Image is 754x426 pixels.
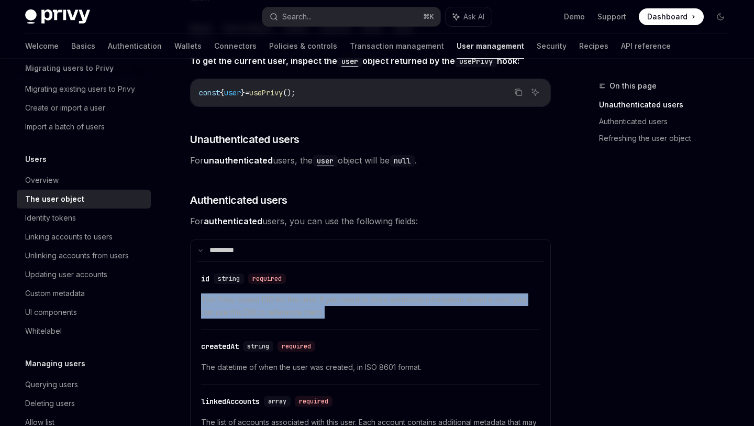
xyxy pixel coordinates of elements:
span: On this page [609,80,657,92]
a: Unauthenticated users [599,96,737,113]
span: array [268,397,286,406]
div: Import a batch of users [25,121,105,133]
a: Connectors [214,34,257,59]
div: required [248,274,286,284]
div: required [295,396,332,407]
div: Identity tokens [25,212,76,224]
a: Updating user accounts [17,265,151,284]
span: const [199,88,220,97]
span: Unauthenticated users [190,132,300,147]
a: user [313,155,338,166]
div: id [201,274,209,284]
strong: unauthenticated [204,155,273,166]
span: Authenticated users [190,193,287,207]
a: Unlinking accounts from users [17,246,151,265]
strong: authenticated [204,216,262,226]
button: Ask AI [446,7,492,26]
div: Unlinking accounts from users [25,249,129,262]
a: The user object [17,190,151,209]
a: API reference [621,34,671,59]
div: Querying users [25,378,78,391]
a: Wallets [174,34,202,59]
a: Identity tokens [17,209,151,227]
a: Policies & controls [269,34,337,59]
span: { [220,88,224,97]
span: The Privy-issued DID for the user. If you need to store additional information about a user, you ... [201,293,540,319]
a: User management [457,34,524,59]
h5: Users [25,153,47,166]
a: Create or import a user [17,99,151,117]
a: Overview [17,171,151,190]
span: Dashboard [647,12,688,22]
span: The datetime of when the user was created, in ISO 8601 format. [201,361,540,374]
code: user [337,56,362,67]
a: Support [597,12,626,22]
a: Dashboard [639,8,704,25]
span: (); [283,88,295,97]
div: Custom metadata [25,287,85,300]
a: Authentication [108,34,162,59]
div: required [278,341,315,352]
a: Querying users [17,375,151,394]
span: ⌘ K [423,13,434,21]
div: The user object [25,193,84,205]
span: string [218,275,240,283]
div: Create or import a user [25,102,105,114]
button: Copy the contents from the code block [512,85,525,99]
div: Search... [282,10,312,23]
span: For users, you can use the following fields: [190,214,551,228]
a: Linking accounts to users [17,227,151,246]
a: user [337,56,362,66]
span: usePrivy [249,88,283,97]
span: For users, the object will be . [190,153,551,168]
a: Authenticated users [599,113,737,130]
a: Whitelabel [17,322,151,341]
a: Deleting users [17,394,151,413]
a: Security [537,34,567,59]
a: UI components [17,303,151,322]
button: Ask AI [528,85,542,99]
a: Migrating existing users to Privy [17,80,151,99]
code: null [390,155,415,167]
span: } [241,88,245,97]
code: user [313,155,338,167]
span: = [245,88,249,97]
div: Migrating existing users to Privy [25,83,135,95]
a: Welcome [25,34,59,59]
div: Linking accounts to users [25,231,113,243]
a: Custom metadata [17,284,151,303]
button: Toggle dark mode [712,8,729,25]
code: usePrivy [455,56,497,67]
div: Whitelabel [25,325,62,337]
div: createdAt [201,341,239,352]
a: Basics [71,34,95,59]
span: Ask AI [463,12,484,22]
a: Import a batch of users [17,117,151,136]
a: Demo [564,12,585,22]
h5: Managing users [25,357,85,370]
a: Refreshing the user object [599,130,737,147]
span: string [247,342,269,351]
div: linkedAccounts [201,396,260,407]
div: Overview [25,174,59,187]
img: dark logo [25,9,90,24]
span: user [224,88,241,97]
div: Deleting users [25,397,75,410]
a: Transaction management [350,34,444,59]
a: Recipes [579,34,608,59]
strong: To get the current user, inspect the object returned by the hook: [190,56,519,66]
button: Search...⌘K [262,7,440,26]
div: UI components [25,306,77,319]
div: Updating user accounts [25,268,107,281]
